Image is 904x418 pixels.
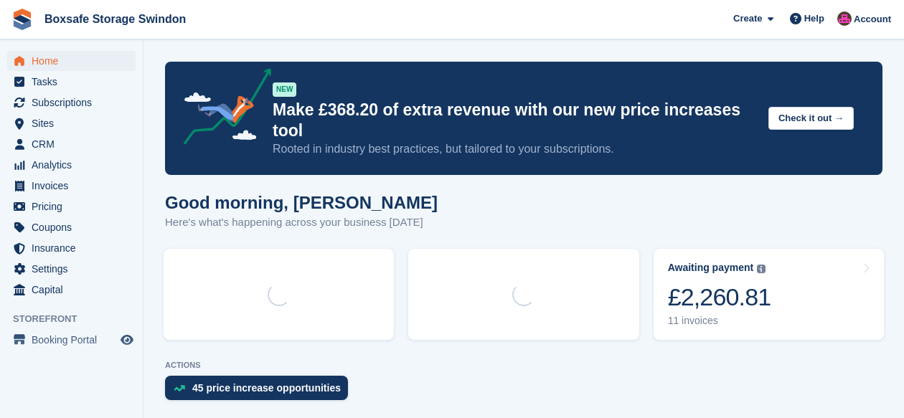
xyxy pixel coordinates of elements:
[7,280,136,300] a: menu
[32,330,118,350] span: Booking Portal
[7,196,136,217] a: menu
[165,361,882,370] p: ACTIONS
[174,385,185,391] img: price_increase_opportunities-93ffe204e8149a01c8c9dc8f82e8f89637d9d84a8eef4429ea346261dce0b2c0.svg
[7,259,136,279] a: menu
[273,100,757,141] p: Make £368.20 of extra revenue with our new price increases tool
[668,262,754,274] div: Awaiting payment
[668,315,771,327] div: 11 invoices
[32,155,118,175] span: Analytics
[32,51,118,71] span: Home
[668,282,771,312] div: £2,260.81
[32,238,118,258] span: Insurance
[804,11,824,26] span: Help
[192,382,341,394] div: 45 price increase opportunities
[733,11,762,26] span: Create
[11,9,33,30] img: stora-icon-8386f47178a22dfd0bd8f6a31ec36ba5ce8667c1dd55bd0f319d3a0aa187defe.svg
[165,193,438,212] h1: Good morning, [PERSON_NAME]
[7,176,136,196] a: menu
[757,265,766,273] img: icon-info-grey-7440780725fd019a000dd9b08b2336e03edf1995a4989e88bcd33f0948082b44.svg
[768,107,854,130] button: Check it out →
[32,134,118,154] span: CRM
[7,51,136,71] a: menu
[165,376,355,407] a: 45 price increase opportunities
[654,249,884,340] a: Awaiting payment £2,260.81 11 invoices
[32,280,118,300] span: Capital
[32,92,118,113] span: Subscriptions
[118,331,136,348] a: Preview store
[7,72,136,92] a: menu
[273,82,296,97] div: NEW
[7,238,136,258] a: menu
[32,113,118,133] span: Sites
[7,217,136,237] a: menu
[7,330,136,350] a: menu
[165,214,438,231] p: Here's what's happening across your business [DATE]
[32,196,118,217] span: Pricing
[13,312,143,326] span: Storefront
[854,12,891,27] span: Account
[32,72,118,92] span: Tasks
[837,11,852,26] img: Philip Matthews
[171,68,272,150] img: price-adjustments-announcement-icon-8257ccfd72463d97f412b2fc003d46551f7dbcb40ab6d574587a9cd5c0d94...
[7,134,136,154] a: menu
[7,155,136,175] a: menu
[32,176,118,196] span: Invoices
[32,217,118,237] span: Coupons
[7,92,136,113] a: menu
[39,7,192,31] a: Boxsafe Storage Swindon
[7,113,136,133] a: menu
[32,259,118,279] span: Settings
[273,141,757,157] p: Rooted in industry best practices, but tailored to your subscriptions.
